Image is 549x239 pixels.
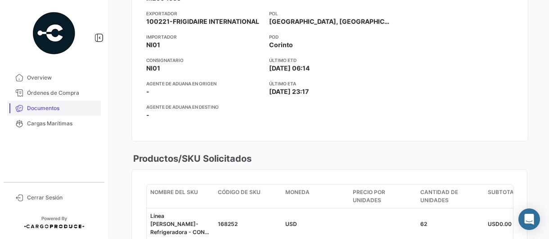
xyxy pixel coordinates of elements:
[31,11,76,56] img: powered-by.png
[269,64,310,73] span: [DATE] 06:14
[27,74,97,82] span: Overview
[488,188,517,196] span: Subtotal
[214,185,282,208] datatable-header-cell: Código de SKU
[518,208,540,230] div: Abrir Intercom Messenger
[27,104,97,112] span: Documentos
[218,221,238,227] span: 168252
[7,70,101,85] a: Overview
[218,188,261,196] span: Código de SKU
[27,119,97,128] span: Cargas Marítimas
[7,116,101,131] a: Cargas Marítimas
[269,87,309,96] span: [DATE] 23:17
[27,194,97,202] span: Cerrar Sesión
[7,85,101,101] a: Órdenes de Compra
[146,33,262,40] app-card-info-title: Importador
[7,101,101,116] a: Documentos
[269,10,390,17] app-card-info-title: POL
[488,221,499,227] span: USD
[269,33,390,40] app-card-info-title: POD
[269,80,390,87] app-card-info-title: Último ETA
[269,17,390,26] span: [GEOGRAPHIC_DATA], [GEOGRAPHIC_DATA], [GEOGRAPHIC_DATA], [GEOGRAPHIC_DATA]
[420,188,481,204] span: Cantidad de Unidades
[146,111,149,119] span: -
[150,188,198,196] span: Nombre del SKU
[147,185,214,208] datatable-header-cell: Nombre del SKU
[499,221,512,227] span: 0.00
[146,103,262,111] app-card-info-title: Agente de Aduana en Destino
[285,188,310,196] span: Moneda
[285,221,297,227] span: USD
[131,152,252,165] h3: Productos/SKU Solicitados
[353,188,413,204] span: Precio por Unidades
[146,57,262,64] app-card-info-title: Consignatario
[420,220,481,228] div: 62
[27,89,97,97] span: Órdenes de Compra
[269,40,293,49] span: Corinto
[282,185,349,208] datatable-header-cell: Moneda
[146,40,160,49] span: NI01
[146,17,259,26] span: 100221-FRIGIDAIRE INTERNATIONAL
[146,64,160,73] span: NI01
[146,10,262,17] app-card-info-title: Exportador
[146,80,262,87] app-card-info-title: Agente de Aduana en Origen
[269,57,390,64] app-card-info-title: Último ETD
[146,87,149,96] span: -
